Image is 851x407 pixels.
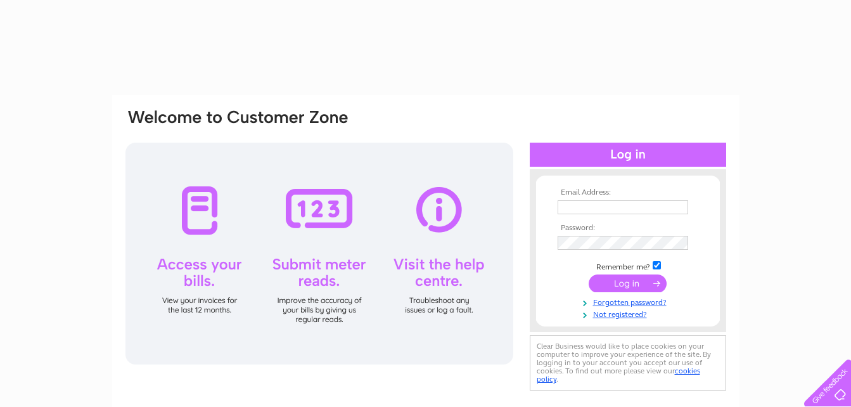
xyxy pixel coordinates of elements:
[554,188,701,197] th: Email Address:
[558,307,701,320] a: Not registered?
[558,295,701,307] a: Forgotten password?
[554,259,701,272] td: Remember me?
[530,335,726,391] div: Clear Business would like to place cookies on your computer to improve your experience of the sit...
[589,275,667,292] input: Submit
[554,224,701,233] th: Password:
[537,366,700,384] a: cookies policy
